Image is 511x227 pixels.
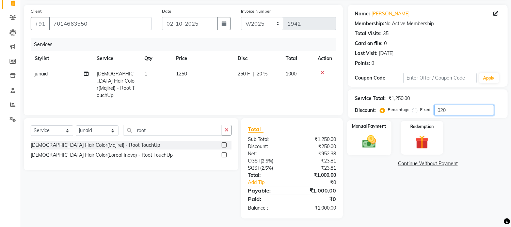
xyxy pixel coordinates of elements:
[257,70,268,77] span: 20 %
[162,8,171,14] label: Date
[292,136,341,143] div: ₹1,250.00
[172,51,234,66] th: Price
[352,123,386,129] label: Manual Payment
[383,30,388,37] div: 35
[355,40,383,47] div: Card on file:
[31,38,341,51] div: Services
[292,186,341,195] div: ₹1,000.00
[262,158,272,164] span: 2.5%
[355,20,501,27] div: No Active Membership
[243,186,292,195] div: Payable:
[261,165,272,171] span: 2.5%
[292,172,341,179] div: ₹1,000.00
[355,74,403,82] div: Coupon Code
[97,71,135,98] span: [DEMOGRAPHIC_DATA] Hair Color(Majirel) - Root TouchUp
[31,8,42,14] label: Client
[292,143,341,150] div: ₹250.00
[31,152,173,159] div: [DEMOGRAPHIC_DATA] Hair Color(Loreal Inova) - Root TouchUp
[243,172,292,179] div: Total:
[292,204,341,212] div: ₹1,000.00
[238,70,250,77] span: 250 F
[358,134,381,150] img: _cash.svg
[35,71,48,77] span: junaid
[388,107,410,113] label: Percentage
[243,179,300,186] a: Add Tip
[355,30,382,37] div: Total Visits:
[282,51,314,66] th: Total
[384,40,387,47] div: 0
[234,51,282,66] th: Disc
[403,73,476,83] input: Enter Offer / Coupon Code
[93,51,140,66] th: Service
[314,51,336,66] th: Action
[49,17,152,30] input: Search by Name/Mobile/Email/Code
[243,150,292,157] div: Net:
[140,51,172,66] th: Qty
[243,195,292,203] div: Paid:
[243,143,292,150] div: Discount:
[176,71,187,77] span: 1250
[243,204,292,212] div: Balance :
[388,95,410,102] div: ₹1,250.00
[124,125,222,136] input: Search or Scan
[31,17,50,30] button: +91
[420,107,430,113] label: Fixed
[31,51,93,66] th: Stylist
[292,150,341,157] div: ₹952.38
[355,95,386,102] div: Service Total:
[243,165,292,172] div: ( )
[411,134,433,151] img: _gift.svg
[355,107,376,114] div: Discount:
[292,157,341,165] div: ₹23.81
[379,50,394,57] div: [DATE]
[243,136,292,143] div: Sub Total:
[286,71,297,77] span: 1000
[355,20,384,27] div: Membership:
[248,158,260,164] span: CGST
[248,165,260,171] span: SGST
[355,60,370,67] div: Points:
[371,10,410,17] a: [PERSON_NAME]
[144,71,147,77] span: 1
[241,8,271,14] label: Invoice Number
[292,165,341,172] div: ₹23.81
[349,160,506,167] a: Continue Without Payment
[355,10,370,17] div: Name:
[253,70,254,77] span: |
[243,157,292,165] div: ( )
[410,124,434,130] label: Redemption
[248,126,264,133] span: Total
[300,179,341,186] div: ₹0
[31,142,160,149] div: [DEMOGRAPHIC_DATA] Hair Color(Majirel) - Root TouchUp
[292,195,341,203] div: ₹0
[371,60,374,67] div: 0
[479,73,499,83] button: Apply
[355,50,378,57] div: Last Visit:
